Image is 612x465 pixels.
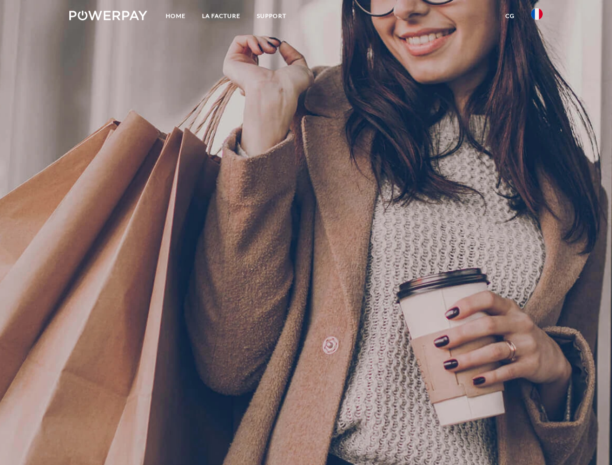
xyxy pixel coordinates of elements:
[69,11,147,20] img: logo-powerpay-white.svg
[157,7,194,25] a: Home
[249,7,295,25] a: Support
[497,7,523,25] a: CG
[194,7,249,25] a: LA FACTURE
[531,8,543,20] img: fr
